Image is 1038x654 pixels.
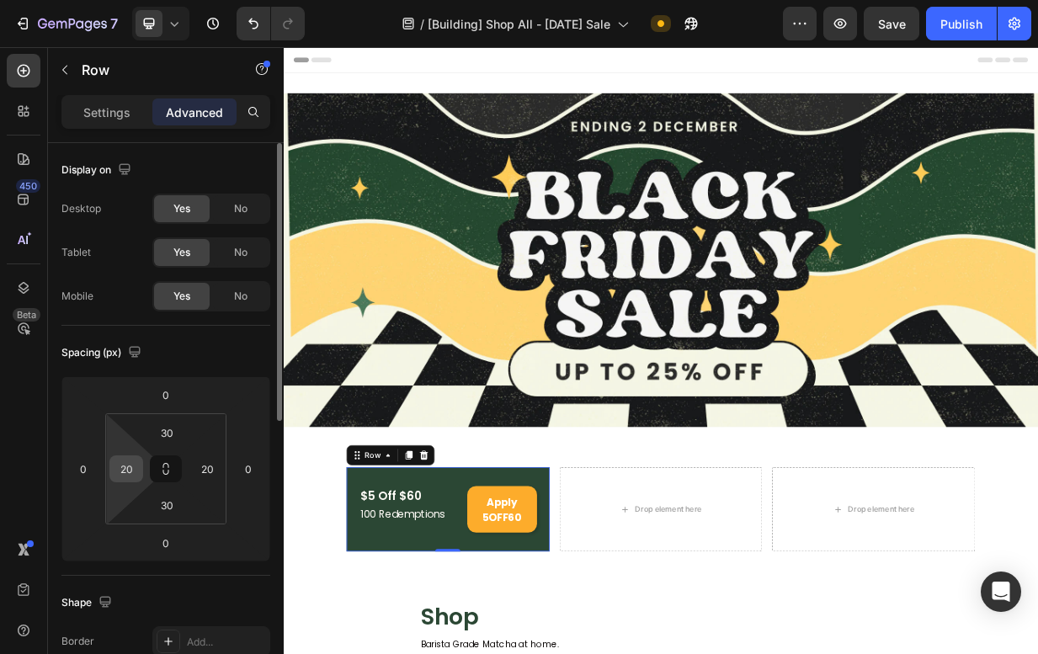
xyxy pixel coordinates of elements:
input: 20px [194,456,220,481]
p: Row [82,60,225,80]
div: 450 [16,179,40,193]
div: Tablet [61,245,91,260]
p: 100 Redemptions [103,615,231,635]
iframe: Design area [284,47,1038,654]
div: Row [105,539,133,554]
div: Mobile [61,289,93,304]
span: No [234,201,248,216]
div: Drop element here [756,612,845,625]
div: Desktop [61,201,101,216]
input: 0 [149,530,183,556]
div: Open Intercom Messenger [981,572,1021,612]
span: Save [878,17,906,31]
button: Save [864,7,919,40]
div: Drop element here [471,612,560,625]
div: Display on [61,159,135,182]
input: 30px [150,492,184,518]
input: 0 [71,456,96,481]
div: Beta [13,308,40,322]
p: Advanced [166,104,223,121]
input: 0 [149,382,183,407]
span: Yes [173,245,190,260]
input: 0 [236,456,261,481]
p: $5 Off $60 [103,589,231,612]
div: Publish [940,15,982,33]
p: Settings [83,104,130,121]
button: Publish [926,7,997,40]
span: [Building] Shop All - [DATE] Sale [428,15,610,33]
p: 7 [110,13,118,34]
button: 7 [7,7,125,40]
div: Shape [61,592,115,614]
span: Yes [173,201,190,216]
div: Undo/Redo [237,7,305,40]
span: No [234,245,248,260]
span: No [234,289,248,304]
div: Add... [187,635,266,650]
input: 30px [150,420,184,445]
div: Spacing (px) [61,342,145,364]
a: Apply 5OFF60 [246,588,339,650]
strong: Apply 5OFF60 [266,599,319,640]
div: Border [61,634,94,649]
span: Yes [173,289,190,304]
input: 20px [114,456,139,481]
span: / [420,15,424,33]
